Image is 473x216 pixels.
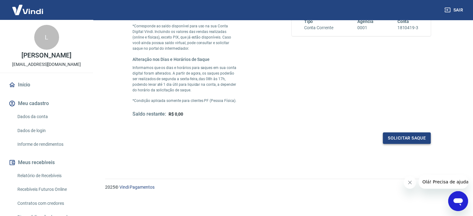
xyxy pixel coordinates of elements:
h6: 1810419-3 [397,25,418,31]
a: Informe de rendimentos [15,138,86,151]
span: Agência [357,19,373,24]
a: Relatório de Recebíveis [15,169,86,182]
p: [PERSON_NAME] [21,52,71,59]
a: Dados da conta [15,110,86,123]
span: Olá! Precisa de ajuda? [4,4,52,9]
p: *Condição aplicada somente para clientes PF (Pessoa Física). [132,98,237,103]
p: *Corresponde ao saldo disponível para uso na sua Conta Digital Vindi. Incluindo os valores das ve... [132,23,237,51]
span: R$ 0,00 [169,112,183,117]
a: Contratos com credores [15,197,86,210]
iframe: Mensagem da empresa [419,175,468,189]
p: [EMAIL_ADDRESS][DOMAIN_NAME] [12,61,81,68]
span: Conta [397,19,409,24]
div: L [34,25,59,50]
button: Meus recebíveis [7,156,86,169]
button: Sair [443,4,466,16]
p: 2025 © [105,184,458,191]
p: Informamos que os dias e horários para saques em sua conta digital foram alterados. A partir de a... [132,65,237,93]
iframe: Botão para abrir a janela de mensagens [448,191,468,211]
button: Meu cadastro [7,97,86,110]
button: Solicitar saque [383,132,431,144]
h6: Alteração nos Dias e Horários de Saque [132,56,237,62]
img: Vindi [7,0,48,19]
a: Vindi Pagamentos [119,185,155,190]
a: Dados de login [15,124,86,137]
span: Tipo [304,19,313,24]
iframe: Fechar mensagem [404,176,416,189]
h6: 0001 [357,25,373,31]
a: Recebíveis Futuros Online [15,183,86,196]
h5: Saldo restante: [132,111,166,117]
a: Início [7,78,86,92]
h6: Conta Corrente [304,25,333,31]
